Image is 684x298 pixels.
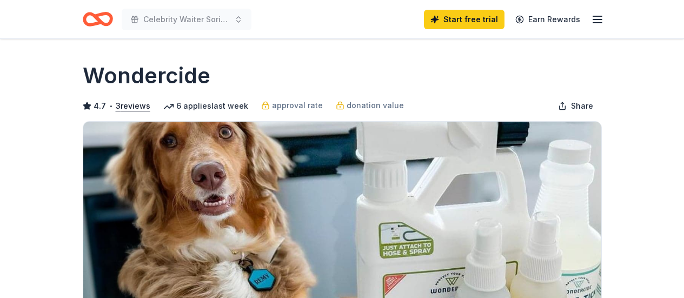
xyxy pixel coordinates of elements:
span: Celebrity Waiter Soriee [143,13,230,26]
span: Share [571,100,593,112]
span: • [109,102,112,110]
div: 6 applies last week [163,100,248,112]
a: donation value [336,99,404,112]
button: 3reviews [116,100,150,112]
span: donation value [347,99,404,112]
button: Celebrity Waiter Soriee [122,9,251,30]
a: Earn Rewards [509,10,587,29]
h1: Wondercide [83,61,210,91]
a: approval rate [261,99,323,112]
a: Start free trial [424,10,504,29]
button: Share [549,95,602,117]
span: approval rate [272,99,323,112]
span: 4.7 [94,100,106,112]
a: Home [83,6,113,32]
